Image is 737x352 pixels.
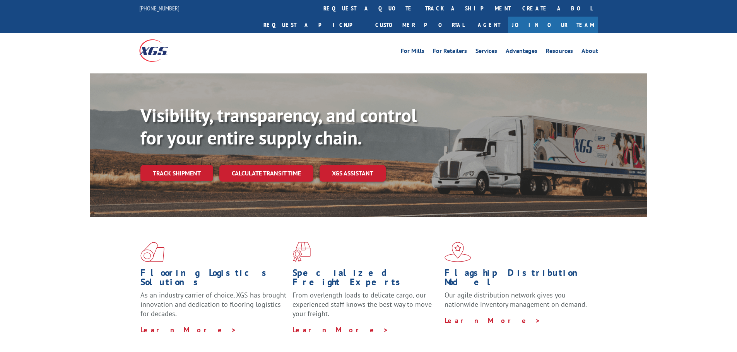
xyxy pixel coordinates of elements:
a: About [581,48,598,56]
p: From overlength loads to delicate cargo, our experienced staff knows the best way to move your fr... [292,291,439,325]
a: Calculate transit time [219,165,313,182]
h1: Specialized Freight Experts [292,268,439,291]
h1: Flagship Distribution Model [445,268,591,291]
img: xgs-icon-focused-on-flooring-red [292,242,311,262]
a: [PHONE_NUMBER] [139,4,180,12]
a: Resources [546,48,573,56]
span: As an industry carrier of choice, XGS has brought innovation and dedication to flooring logistics... [140,291,286,318]
a: For Mills [401,48,424,56]
b: Visibility, transparency, and control for your entire supply chain. [140,103,417,150]
a: Advantages [506,48,537,56]
a: Learn More > [445,316,541,325]
a: For Retailers [433,48,467,56]
a: Customer Portal [369,17,470,33]
img: xgs-icon-total-supply-chain-intelligence-red [140,242,164,262]
a: Join Our Team [508,17,598,33]
img: xgs-icon-flagship-distribution-model-red [445,242,471,262]
a: Learn More > [292,325,389,334]
a: Learn More > [140,325,237,334]
a: XGS ASSISTANT [320,165,386,182]
a: Services [475,48,497,56]
h1: Flooring Logistics Solutions [140,268,287,291]
span: Our agile distribution network gives you nationwide inventory management on demand. [445,291,587,309]
a: Request a pickup [258,17,369,33]
a: Agent [470,17,508,33]
a: Track shipment [140,165,213,181]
